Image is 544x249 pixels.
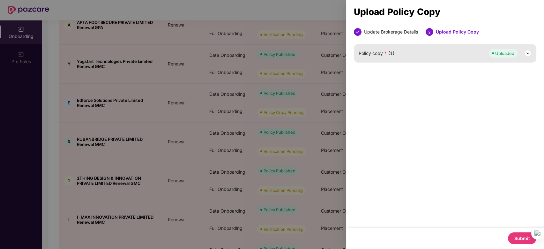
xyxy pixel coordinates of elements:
div: Upload Policy Copy [354,8,536,15]
span: 2 [428,30,431,34]
div: Upload Policy Copy [436,28,479,36]
img: svg+xml;base64,PHN2ZyB3aWR0aD0iMjQiIGhlaWdodD0iMjQiIHZpZXdCb3g9IjAgMCAyNCAyNCIgZmlsbD0ibm9uZSIgeG... [524,49,532,57]
span: check [356,30,360,34]
span: Policy copy (1) [359,50,394,57]
div: Uploaded [495,50,514,57]
button: Submit [508,232,536,244]
div: Update Brokerage Details [364,28,418,36]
